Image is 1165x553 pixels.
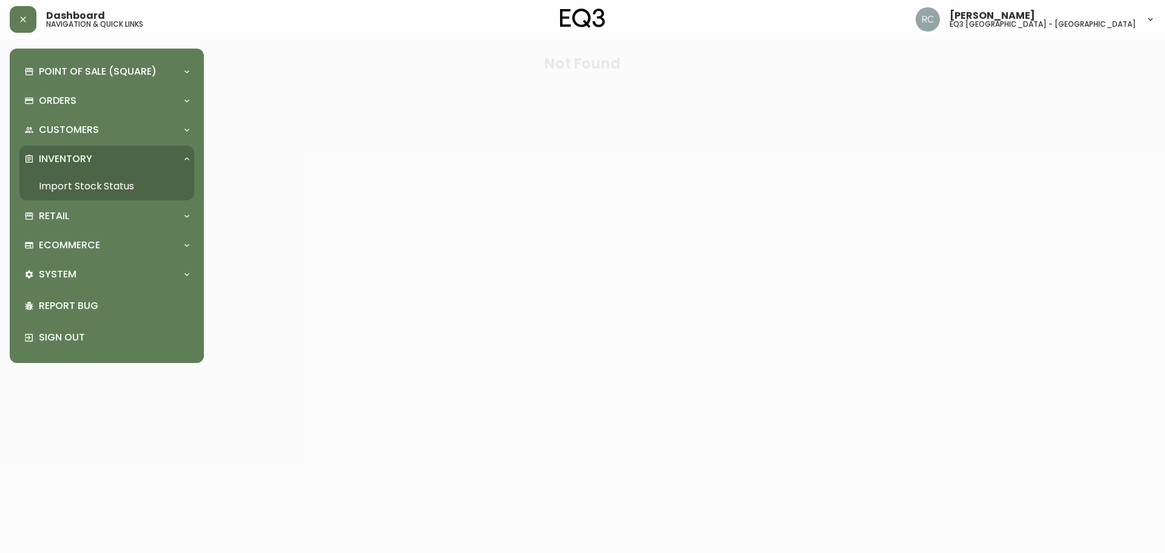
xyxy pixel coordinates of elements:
[19,290,194,322] div: Report Bug
[19,261,194,288] div: System
[950,11,1035,21] span: [PERSON_NAME]
[19,322,194,353] div: Sign Out
[19,172,194,200] a: Import Stock Status
[19,117,194,143] div: Customers
[950,21,1136,28] h5: eq3 [GEOGRAPHIC_DATA] - [GEOGRAPHIC_DATA]
[39,209,69,223] p: Retail
[916,7,940,32] img: 75cc83b809079a11c15b21e94bbc0507
[19,232,194,259] div: Ecommerce
[39,239,100,252] p: Ecommerce
[19,87,194,114] div: Orders
[39,299,189,313] p: Report Bug
[39,123,99,137] p: Customers
[39,152,92,166] p: Inventory
[19,146,194,172] div: Inventory
[39,65,157,78] p: Point of Sale (Square)
[19,203,194,229] div: Retail
[560,8,605,28] img: logo
[46,11,105,21] span: Dashboard
[39,331,189,344] p: Sign Out
[39,94,76,107] p: Orders
[19,58,194,85] div: Point of Sale (Square)
[39,268,76,281] p: System
[46,21,143,28] h5: navigation & quick links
